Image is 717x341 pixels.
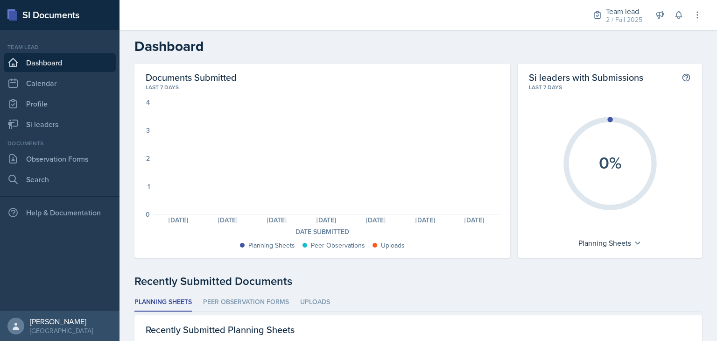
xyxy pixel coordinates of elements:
div: [DATE] [154,217,203,223]
div: 1 [148,183,150,190]
h2: Documents Submitted [146,71,499,83]
div: 2 [146,155,150,162]
div: [DATE] [302,217,351,223]
div: [DATE] [450,217,499,223]
a: Si leaders [4,115,116,134]
div: Uploads [381,241,405,250]
div: [PERSON_NAME] [30,317,93,326]
div: Documents [4,139,116,148]
div: [DATE] [203,217,253,223]
div: Last 7 days [529,83,691,92]
div: [DATE] [253,217,302,223]
div: [DATE] [401,217,450,223]
div: Planning Sheets [574,235,646,250]
div: Last 7 days [146,83,499,92]
div: Team lead [606,6,642,17]
a: Search [4,170,116,189]
li: Planning Sheets [134,293,192,312]
h2: Dashboard [134,38,702,55]
div: Team lead [4,43,116,51]
a: Dashboard [4,53,116,72]
div: 4 [146,99,150,106]
text: 0% [598,150,621,175]
div: [GEOGRAPHIC_DATA] [30,326,93,335]
div: Recently Submitted Documents [134,273,702,290]
a: Observation Forms [4,149,116,168]
div: 3 [146,127,150,134]
div: Peer Observations [311,241,365,250]
div: Help & Documentation [4,203,116,222]
a: Profile [4,94,116,113]
li: Uploads [300,293,330,312]
a: Calendar [4,74,116,92]
div: Planning Sheets [248,241,295,250]
h2: Si leaders with Submissions [529,71,643,83]
div: 0 [146,211,150,218]
div: 2 / Fall 2025 [606,15,642,25]
div: [DATE] [351,217,401,223]
li: Peer Observation Forms [203,293,289,312]
div: Date Submitted [146,227,499,237]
